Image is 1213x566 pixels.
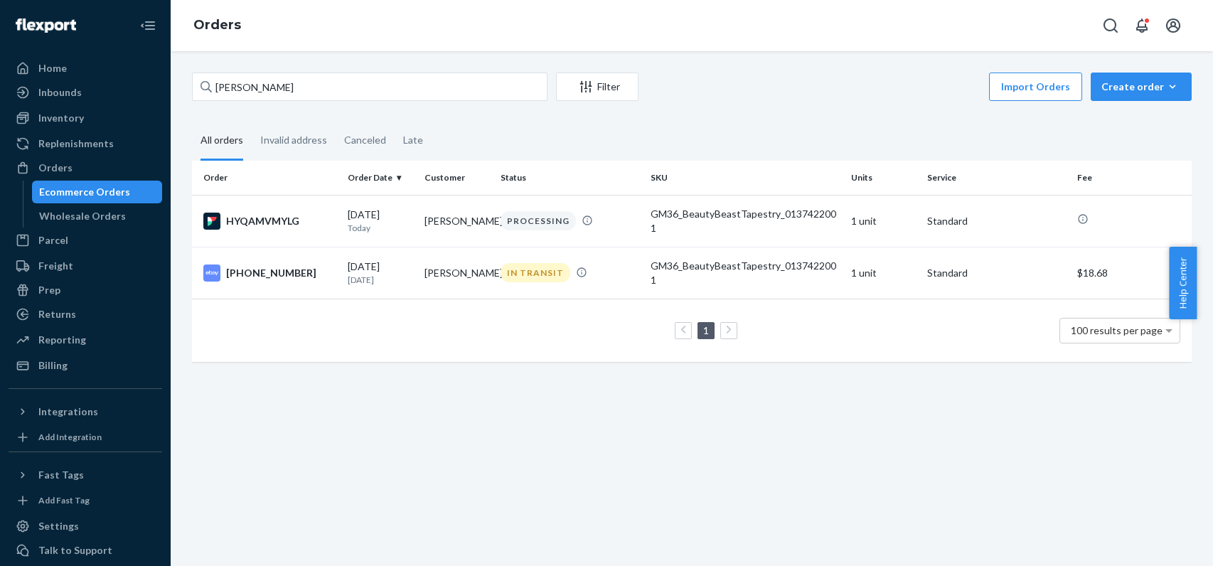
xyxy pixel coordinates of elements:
div: Filter [557,80,638,94]
td: 1 unit [845,247,922,299]
button: Open notifications [1128,11,1156,40]
div: Invalid address [260,122,327,159]
button: Open Search Box [1096,11,1125,40]
p: Standard [927,266,1066,280]
div: All orders [201,122,243,161]
td: [PERSON_NAME] [419,247,496,299]
div: IN TRANSIT [501,263,570,282]
a: Returns [9,303,162,326]
span: 100 results per page [1071,324,1163,336]
div: [DATE] [348,208,413,234]
div: Replenishments [38,137,114,151]
th: Units [845,161,922,195]
div: Settings [38,519,79,533]
div: Ecommerce Orders [39,185,130,199]
div: Fast Tags [38,468,84,482]
div: Create order [1101,80,1181,94]
th: Order Date [342,161,419,195]
a: Freight [9,255,162,277]
div: Home [38,61,67,75]
p: [DATE] [348,274,413,286]
button: Filter [556,73,638,101]
td: [PERSON_NAME] [419,195,496,247]
div: Freight [38,259,73,273]
a: Reporting [9,329,162,351]
div: PROCESSING [501,211,576,230]
a: Add Integration [9,429,162,446]
img: Flexport logo [16,18,76,33]
a: Inventory [9,107,162,129]
td: $18.68 [1072,247,1192,299]
a: Inbounds [9,81,162,104]
div: Orders [38,161,73,175]
th: Status [495,161,645,195]
a: Page 1 is your current page [700,324,712,336]
div: Billing [38,358,68,373]
button: Import Orders [989,73,1082,101]
div: Talk to Support [38,543,112,557]
div: Inventory [38,111,84,125]
div: Add Fast Tag [38,494,90,506]
a: Orders [193,17,241,33]
div: Returns [38,307,76,321]
div: Add Integration [38,431,102,443]
div: Wholesale Orders [39,209,126,223]
div: Customer [424,171,490,183]
a: Wholesale Orders [32,205,163,228]
a: Home [9,57,162,80]
a: Prep [9,279,162,301]
div: [PHONE_NUMBER] [203,265,336,282]
div: Inbounds [38,85,82,100]
button: Fast Tags [9,464,162,486]
div: Late [403,122,423,159]
th: Fee [1072,161,1192,195]
a: Replenishments [9,132,162,155]
div: GM36_BeautyBeastTapestry_0137422001 [651,207,839,235]
div: Parcel [38,233,68,247]
div: Canceled [344,122,386,159]
div: GM36_BeautyBeastTapestry_0137422001 [651,259,839,287]
button: Help Center [1169,247,1197,319]
a: Ecommerce Orders [32,181,163,203]
a: Billing [9,354,162,377]
button: Talk to Support [9,539,162,562]
div: Reporting [38,333,86,347]
button: Create order [1091,73,1192,101]
th: Service [921,161,1072,195]
a: Orders [9,156,162,179]
iframe: Opens a widget where you can chat to one of our agents [1123,523,1199,559]
a: Add Fast Tag [9,492,162,509]
a: Parcel [9,229,162,252]
ol: breadcrumbs [182,5,252,46]
p: Standard [927,214,1066,228]
button: Close Navigation [134,11,162,40]
a: Settings [9,515,162,538]
div: [DATE] [348,260,413,286]
div: Prep [38,283,60,297]
button: Open account menu [1159,11,1187,40]
div: Integrations [38,405,98,419]
p: Today [348,222,413,234]
input: Search orders [192,73,547,101]
td: 1 unit [845,195,922,247]
th: Order [192,161,342,195]
div: HYQAMVMYLG [203,213,336,230]
th: SKU [645,161,845,195]
button: Integrations [9,400,162,423]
